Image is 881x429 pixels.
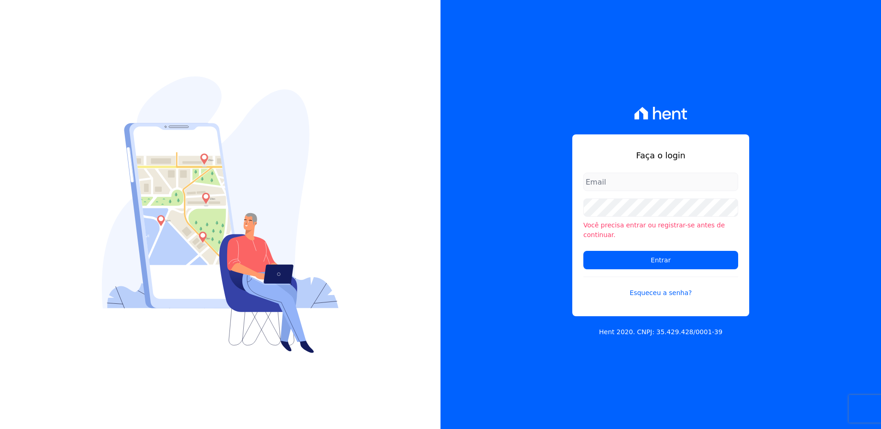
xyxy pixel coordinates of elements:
[583,277,738,298] a: Esqueceu a senha?
[583,173,738,191] input: Email
[583,251,738,269] input: Entrar
[583,220,738,240] li: Você precisa entrar ou registrar-se antes de continuar.
[102,76,339,353] img: Login
[599,327,722,337] p: Hent 2020. CNPJ: 35.429.428/0001-39
[583,149,738,162] h1: Faça o login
